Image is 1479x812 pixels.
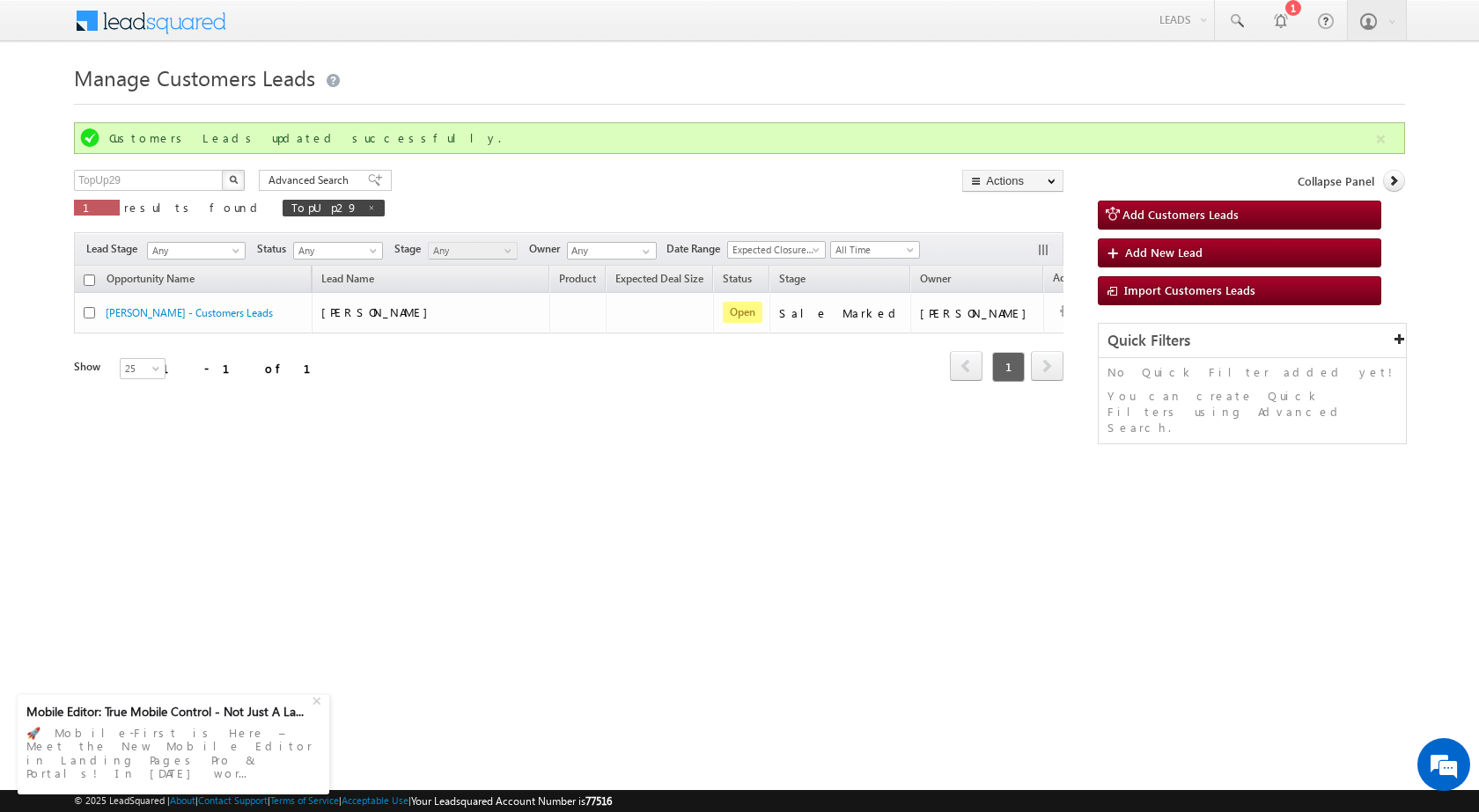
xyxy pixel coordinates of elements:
a: Stage [770,269,814,292]
input: Type to Search [567,242,657,260]
span: © 2025 LeadSquared | | | | | [74,793,612,809]
img: Search [229,175,238,184]
div: 1 - 1 of 1 [162,358,332,378]
span: Your Leadsquared Account Number is [411,794,612,808]
em: Start Chat [239,542,320,566]
span: Lead Stage [86,241,144,257]
div: + [308,689,329,710]
span: Advanced Search [269,172,354,188]
a: Any [293,242,383,260]
span: TopUp29 [291,200,358,215]
span: [PERSON_NAME] [321,304,437,319]
div: [PERSON_NAME] [920,305,1035,321]
span: Any [148,243,239,259]
span: Add Customers Leads [1122,207,1239,222]
span: Any [429,243,512,259]
button: Actions [962,170,1063,192]
a: Status [714,269,761,292]
span: All Time [831,242,915,258]
a: next [1031,353,1063,381]
span: Open [723,302,762,323]
span: Lead Name [313,269,383,292]
a: Expected Closure Date [727,241,826,259]
div: Minimize live chat window [289,9,331,51]
a: [PERSON_NAME] - Customers Leads [106,306,273,319]
input: Check all records [84,274,95,286]
textarea: Type your message and hit 'Enter' [23,163,321,527]
a: Show All Items [633,243,655,260]
span: Add New Lead [1125,245,1203,260]
a: 25 [120,358,166,379]
a: About [170,794,195,806]
span: Owner [529,241,567,257]
span: 25 [121,361,167,377]
a: Any [428,242,518,260]
span: Status [257,241,293,257]
img: d_60004797649_company_0_60004797649 [30,92,74,115]
span: Expected Deal Size [615,272,703,285]
a: Contact Support [198,794,268,806]
div: Customers Leads updated successfully. [109,130,1373,146]
span: results found [124,200,264,215]
p: No Quick Filter added yet! [1107,364,1397,380]
span: Owner [920,272,951,285]
span: Product [559,272,596,285]
span: Expected Closure Date [728,242,820,258]
a: Acceptable Use [342,794,408,806]
span: Actions [1044,268,1097,291]
span: Date Range [666,241,727,257]
a: Opportunity Name [98,269,203,292]
div: Sale Marked [779,305,902,321]
span: 1 [992,352,1025,382]
span: Import Customers Leads [1124,282,1255,297]
span: Manage Customers Leads [74,63,315,91]
span: 77516 [585,794,612,808]
p: You can create Quick Filters using Advanced Search. [1107,388,1397,435]
div: Mobile Editor: True Mobile Control - Not Just A La... [26,704,310,720]
a: Any [147,242,246,260]
span: 1 [83,200,111,215]
span: Stage [394,241,428,257]
div: Chat with us now [92,92,296,115]
div: Show [74,359,106,375]
span: next [1031,351,1063,381]
div: 🚀 Mobile-First is Here – Meet the New Mobile Editor in Landing Pages Pro & Portals! In [DATE] wor... [26,721,320,786]
span: prev [950,351,982,381]
div: Quick Filters [1099,324,1406,358]
a: All Time [830,241,920,259]
span: Opportunity Name [107,272,195,285]
a: Terms of Service [270,794,339,806]
a: prev [950,353,982,381]
span: Any [294,243,378,259]
span: Stage [779,272,806,285]
a: Expected Deal Size [607,269,712,292]
span: Collapse Panel [1298,173,1374,189]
